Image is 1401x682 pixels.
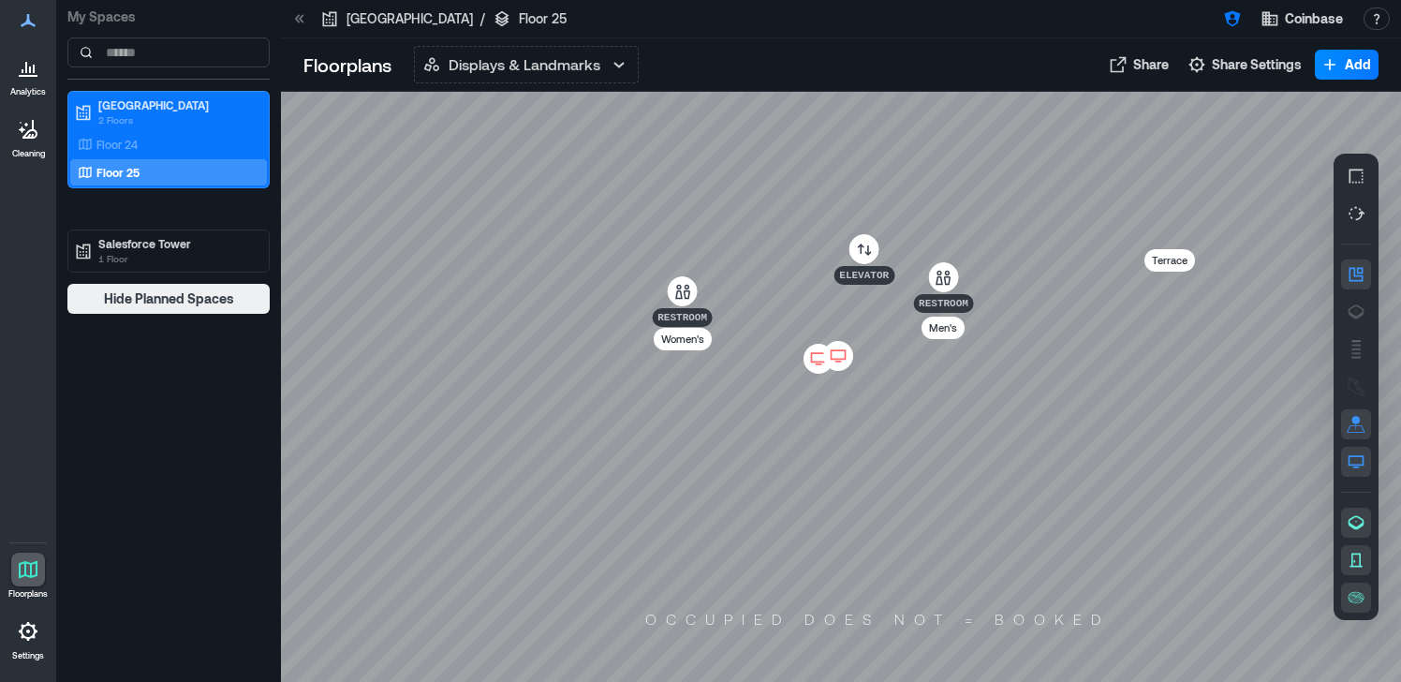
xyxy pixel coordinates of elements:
p: Restroom [919,296,968,311]
span: Coinbase [1285,9,1343,28]
p: Floor 25 [96,165,140,180]
a: Floorplans [3,547,53,605]
p: Elevator [839,268,889,283]
p: Floor 24 [96,137,138,152]
button: Coinbase [1255,4,1349,34]
p: Displays & Landmarks [449,53,600,76]
span: Hide Planned Spaces [104,289,234,308]
p: Restroom [657,310,707,325]
a: Settings [6,609,51,667]
p: Cleaning [12,148,45,159]
p: 2 Floors [98,112,256,127]
p: Floorplans [303,52,391,78]
button: Hide Planned Spaces [67,284,270,314]
p: Salesforce Tower [98,236,256,251]
p: [GEOGRAPHIC_DATA] [98,97,256,112]
p: Terrace [1152,251,1187,270]
p: Floorplans [8,588,48,600]
span: Share Settings [1212,55,1302,74]
p: 1 Floor [98,251,256,266]
p: [GEOGRAPHIC_DATA] [347,9,473,28]
button: Share Settings [1182,50,1307,80]
p: My Spaces [67,7,270,26]
p: Women's [661,330,704,348]
a: Analytics [5,45,52,103]
button: Displays & Landmarks [414,46,639,83]
p: Occupied does not = booked [636,610,1111,629]
p: Settings [12,650,44,661]
p: / [480,9,485,28]
a: Cleaning [5,107,52,165]
p: Analytics [10,86,46,97]
p: Men's [929,319,957,337]
button: Share [1103,50,1174,80]
button: Add [1315,50,1379,80]
span: Share [1133,55,1169,74]
p: Floor 25 [519,9,567,28]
